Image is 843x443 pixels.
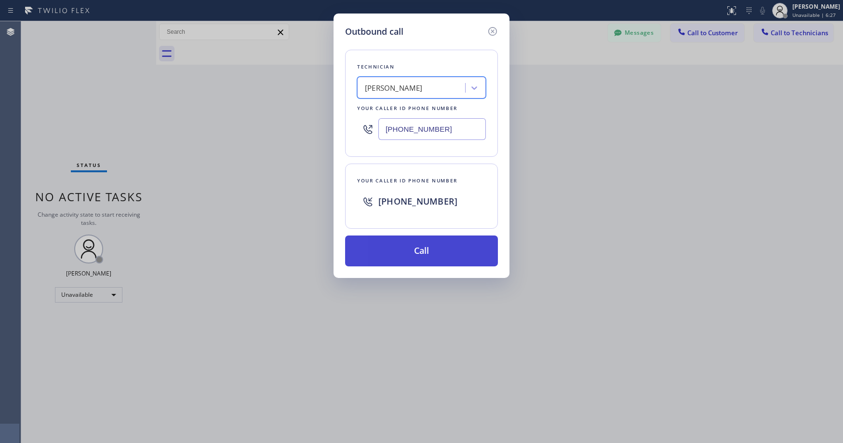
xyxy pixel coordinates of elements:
[357,103,486,113] div: Your caller id phone number
[345,235,498,266] button: Call
[365,83,423,94] div: [PERSON_NAME]
[357,62,486,72] div: Technician
[378,195,457,207] span: [PHONE_NUMBER]
[357,176,486,186] div: Your caller id phone number
[345,25,403,38] h5: Outbound call
[378,118,486,140] input: (123) 456-7890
